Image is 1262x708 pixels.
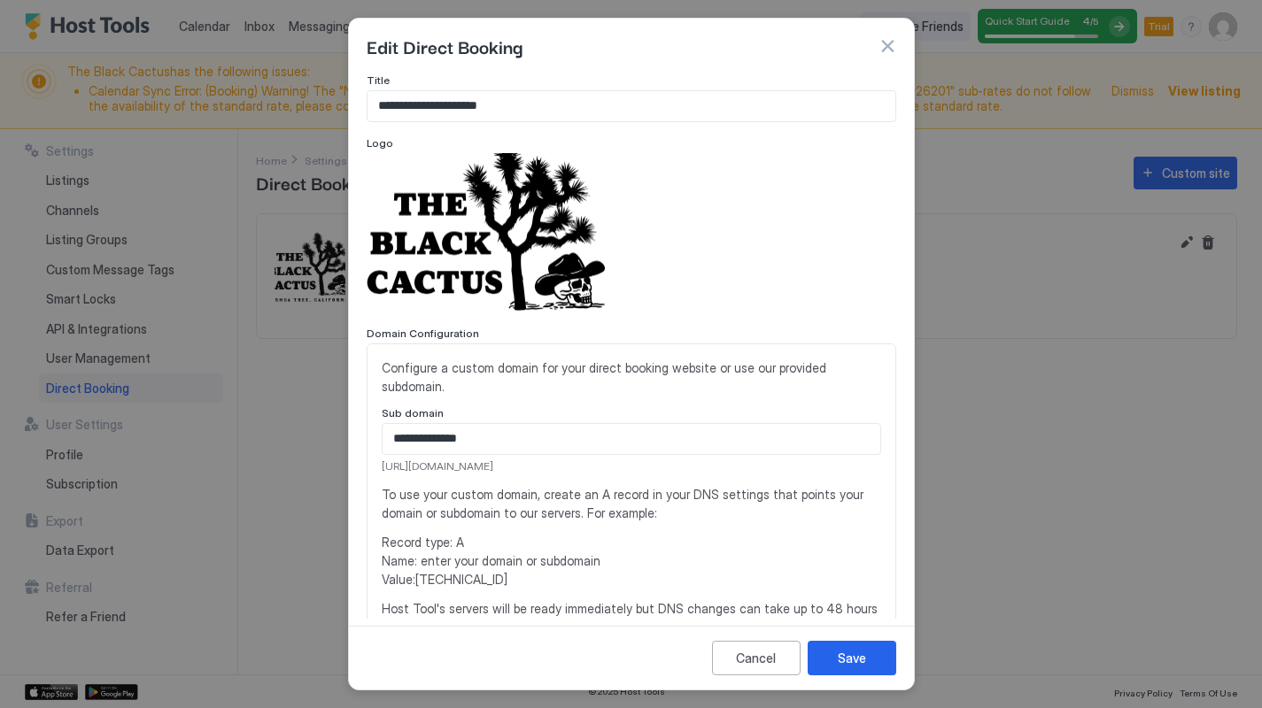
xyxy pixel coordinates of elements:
[367,73,390,87] span: Title
[837,649,865,667] div: Save
[367,153,606,312] div: View image
[382,485,881,522] span: To use your custom domain, create an A record in your DNS settings that points your domain or sub...
[382,358,881,396] span: Configure a custom domain for your direct booking website or use our provided subdomain.
[367,33,523,59] span: Edit Direct Booking
[367,136,393,150] span: Logo
[382,599,881,636] span: Host Tool's servers will be ready immediately but DNS changes can take up to 48 hours to propagat...
[382,458,881,474] span: [URL][DOMAIN_NAME]
[807,641,895,675] button: Save
[382,533,881,589] span: Record type: A Name: enter your domain or subdomain Value: [TECHNICAL_ID]
[382,406,444,419] span: Sub domain
[367,327,479,340] span: Domain Configuration
[736,649,776,667] div: Cancel
[383,424,880,454] input: Input Field
[711,641,800,675] button: Cancel
[368,91,895,121] input: Input Field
